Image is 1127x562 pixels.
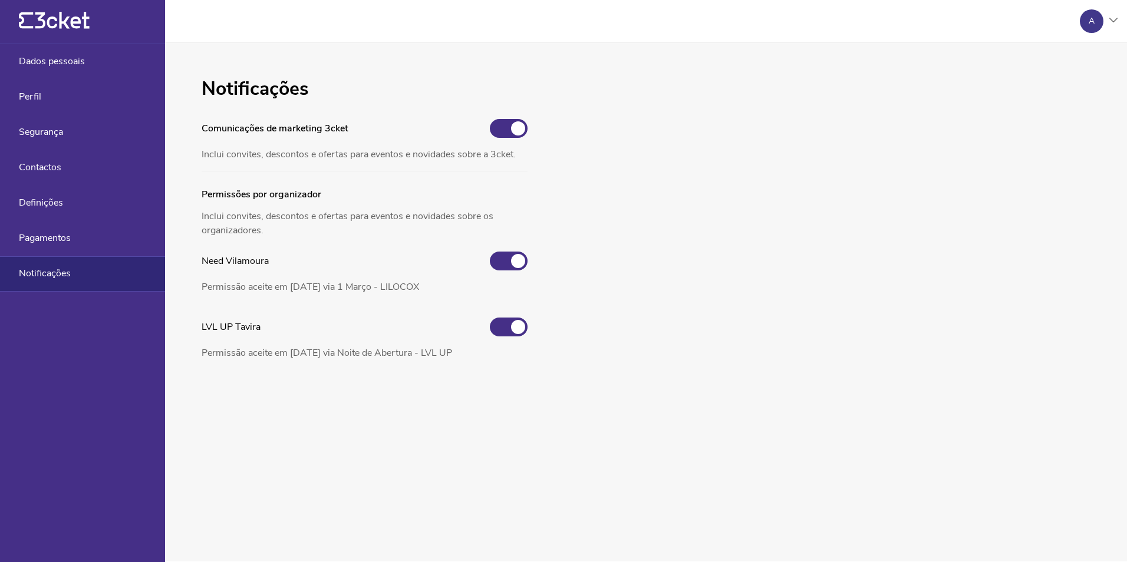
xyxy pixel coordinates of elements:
[19,127,63,137] span: Segurança
[202,336,528,360] p: Permissão aceite em [DATE] via Noite de Abertura - LVL UP
[202,322,261,332] p: LVL UP Tavira
[202,256,269,266] p: Need Vilamoura
[19,162,61,173] span: Contactos
[19,197,63,208] span: Definições
[19,12,33,29] g: {' '}
[19,91,41,102] span: Perfil
[202,78,528,100] h1: Notificações
[19,268,71,279] span: Notificações
[19,233,71,243] span: Pagamentos
[19,56,85,67] span: Dados pessoais
[202,138,528,161] p: Inclui convites, descontos e ofertas para eventos e novidades sobre a 3cket.
[19,24,90,32] a: {' '}
[1089,16,1095,26] div: A
[202,123,348,134] p: Comunicações de marketing 3cket
[202,270,528,294] p: Permissão aceite em [DATE] via 1 Março - LILOCOX
[202,200,528,237] p: Inclui convites, descontos e ofertas para eventos e novidades sobre os organizadores.
[202,189,321,200] p: Permissões por organizador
